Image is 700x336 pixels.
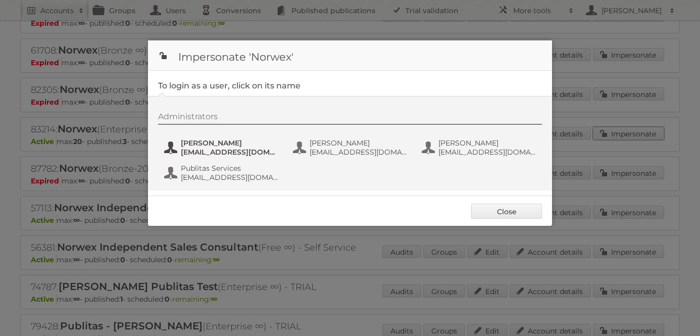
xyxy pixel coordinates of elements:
button: [PERSON_NAME] [EMAIL_ADDRESS][DOMAIN_NAME] [163,137,282,158]
a: Close [471,204,542,219]
button: [PERSON_NAME] [EMAIL_ADDRESS][DOMAIN_NAME] [421,137,539,158]
h1: Impersonate 'Norwex' [148,40,552,71]
button: Publitas Services [EMAIL_ADDRESS][DOMAIN_NAME] [163,163,282,183]
span: [EMAIL_ADDRESS][DOMAIN_NAME] [181,173,279,182]
span: [PERSON_NAME] [310,138,408,148]
span: [PERSON_NAME] [181,138,279,148]
span: [EMAIL_ADDRESS][DOMAIN_NAME] [438,148,536,157]
span: [EMAIL_ADDRESS][DOMAIN_NAME] [181,148,279,157]
span: [PERSON_NAME] [438,138,536,148]
span: Publitas Services [181,164,279,173]
button: [PERSON_NAME] [EMAIL_ADDRESS][DOMAIN_NAME] [292,137,411,158]
div: Administrators [158,112,542,125]
legend: To login as a user, click on its name [158,81,301,90]
span: [EMAIL_ADDRESS][DOMAIN_NAME] [310,148,408,157]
